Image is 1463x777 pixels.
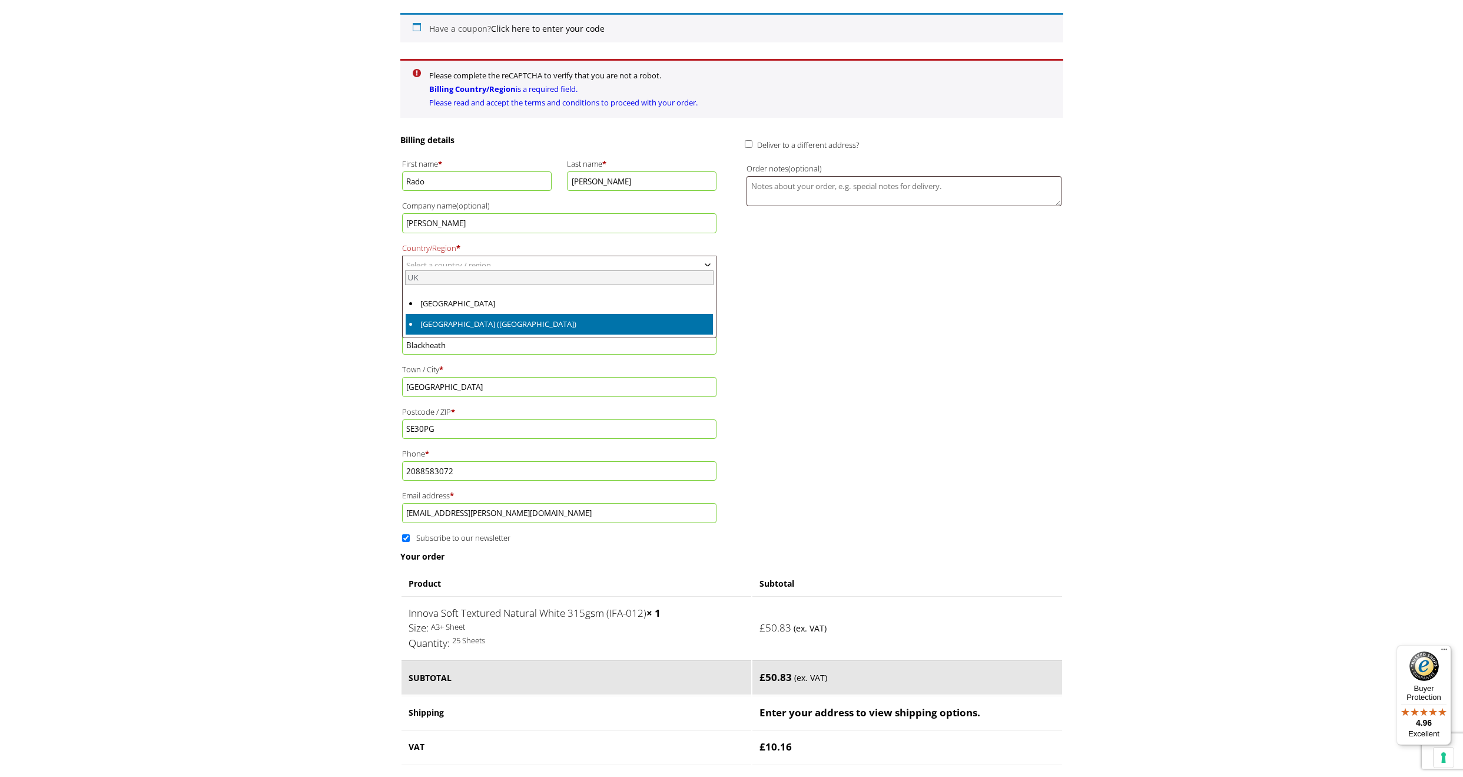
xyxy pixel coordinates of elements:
label: Postcode / ZIP [402,404,716,419]
li: [GEOGRAPHIC_DATA] ([GEOGRAPHIC_DATA]) [406,314,713,335]
th: Shipping [402,696,752,729]
button: Your consent preferences for tracking technologies [1434,748,1454,768]
a: Please read and accept the terms and conditions to proceed with your order. [429,97,698,108]
span: Subscribe to our newsletter [416,533,510,543]
td: Innova Soft Textured Natural White 315gsm (IFA-012) [402,596,752,660]
label: Country/Region [402,240,716,256]
th: Product [402,572,752,595]
button: Trusted Shops TrustmarkBuyer Protection4.96Excellent [1396,645,1451,745]
label: Email address [402,488,716,503]
span: £ [759,670,765,684]
label: Town / City [402,362,716,377]
h3: Billing details [400,134,718,146]
label: First name [402,156,552,171]
span: Select a country / region… [406,260,497,270]
span: 4.96 [1416,718,1432,728]
span: £ [759,621,765,634]
small: (ex. VAT) [794,672,827,683]
a: Enter your coupon code [491,23,605,34]
bdi: 50.83 [759,621,791,634]
p: Excellent [1396,729,1451,739]
span: (optional) [788,163,822,174]
label: Last name [567,156,716,171]
span: Country/Region [402,256,716,275]
a: Billing Country/Regionis a required field. [429,84,578,94]
input: Subscribe to our newsletter [402,534,410,542]
dt: Quantity: [409,636,450,651]
small: (ex. VAT) [794,623,827,634]
span: Deliver to a different address? [757,140,859,150]
strong: × 1 [646,606,661,620]
label: Company name [402,198,716,213]
div: Have a coupon? [400,13,1063,42]
p: A3+ Sheet [409,620,745,634]
bdi: 50.83 [759,670,792,684]
label: Phone [402,446,716,461]
span: (optional) [456,200,490,211]
input: Deliver to a different address? [745,140,752,148]
p: Buyer Protection [1396,684,1451,702]
button: Menu [1437,645,1451,659]
strong: Billing Country/Region [429,84,516,94]
th: VAT [402,730,752,763]
li: Please complete the reCAPTCHA to verify that you are not a robot. [429,69,1047,82]
th: Subtotal [752,572,1061,595]
li: [GEOGRAPHIC_DATA] [406,293,713,314]
input: Apartment, suite, unit, etc. (optional) [402,335,716,355]
label: Order notes [747,161,1061,176]
img: Trusted Shops Trustmark [1409,652,1439,681]
bdi: 10.16 [759,740,792,753]
th: Subtotal [402,660,752,695]
p: 25 Sheets [409,634,745,647]
span: £ [759,740,765,753]
dt: Size: [409,620,429,636]
h3: Your order [400,551,1063,562]
td: Enter your address to view shipping options. [752,696,1061,729]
